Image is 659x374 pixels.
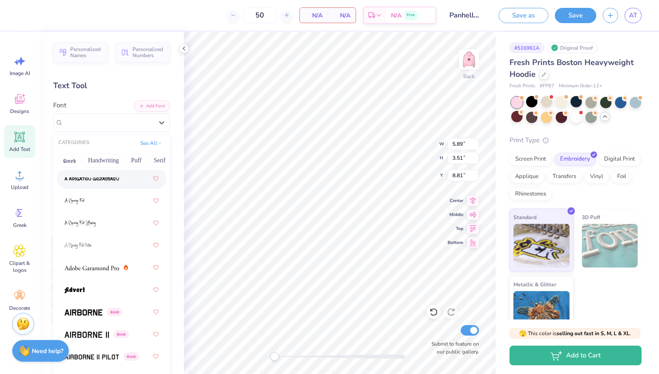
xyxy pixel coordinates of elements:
div: Back [463,72,475,80]
span: Free [407,12,415,18]
span: # FP87 [540,82,554,90]
div: Vinyl [584,170,609,183]
span: Decorate [9,305,30,312]
span: 🫣 [519,329,527,338]
input: Untitled Design [443,7,486,24]
span: Designs [10,108,29,115]
label: Font [53,100,66,110]
img: a Arigatou Gozaimasu [65,176,119,182]
input: – – [243,7,277,23]
span: AT [629,10,637,21]
img: A Charming Font Outline [65,243,92,249]
div: Embroidery [554,153,596,166]
span: N/A [305,11,323,20]
div: Text Tool [53,80,170,92]
span: N/A [333,11,350,20]
span: Image AI [10,70,30,77]
div: Print Type [510,135,642,145]
div: Foil [611,170,632,183]
img: Advert [65,287,85,293]
img: Adobe Garamond Pro [65,265,119,271]
span: Upload [11,184,28,191]
span: Fresh Prints [510,82,535,90]
img: Standard [513,224,570,268]
strong: Need help? [32,347,63,355]
span: Personalized Names [70,46,102,58]
img: Airborne II Pilot [65,354,119,360]
span: Add Text [9,146,30,153]
a: AT [625,8,642,23]
span: Standard [513,213,537,222]
img: Airborne [65,309,102,316]
span: 3D Puff [582,213,600,222]
div: Rhinestones [510,188,552,201]
img: Back [460,51,478,68]
div: Digital Print [598,153,641,166]
span: Greek [13,222,27,229]
button: Save [555,8,596,23]
label: Submit to feature on our public gallery. [427,340,479,356]
span: Personalized Numbers [132,46,165,58]
div: Accessibility label [270,352,279,361]
button: Save as [499,8,548,23]
span: N/A [391,11,401,20]
button: See All [138,139,165,148]
span: Greek [114,330,129,338]
img: Airborne II [65,332,109,338]
span: Fresh Prints Boston Heavyweight Hoodie [510,57,634,79]
img: A Charming Font [65,198,85,204]
img: 3D Puff [582,224,638,268]
span: Clipart & logos [5,260,34,274]
button: Personalized Numbers [115,42,170,62]
button: Add Font [134,100,170,112]
span: Center [448,197,463,204]
span: Top [448,225,463,232]
div: Applique [510,170,544,183]
span: Middle [448,211,463,218]
button: Add to Cart [510,346,642,365]
button: Serif [149,154,170,168]
strong: selling out fast in S, M, L & XL [557,330,630,337]
span: Minimum Order: 12 + [559,82,602,90]
div: # 516961A [510,42,544,53]
span: This color is . [519,329,631,337]
div: CATEGORIES [58,139,89,147]
span: Metallic & Glitter [513,280,557,289]
span: Greek [124,353,139,360]
img: Metallic & Glitter [513,291,570,335]
div: Transfers [547,170,582,183]
div: Screen Print [510,153,552,166]
button: Personalized Names [53,42,108,62]
button: Handwriting [83,154,124,168]
button: Puff [126,154,146,168]
img: A Charming Font Leftleaning [65,220,96,226]
span: Greek [107,308,122,316]
button: Greek [58,154,81,168]
div: Original Proof [549,42,598,53]
span: Bottom [448,239,463,246]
